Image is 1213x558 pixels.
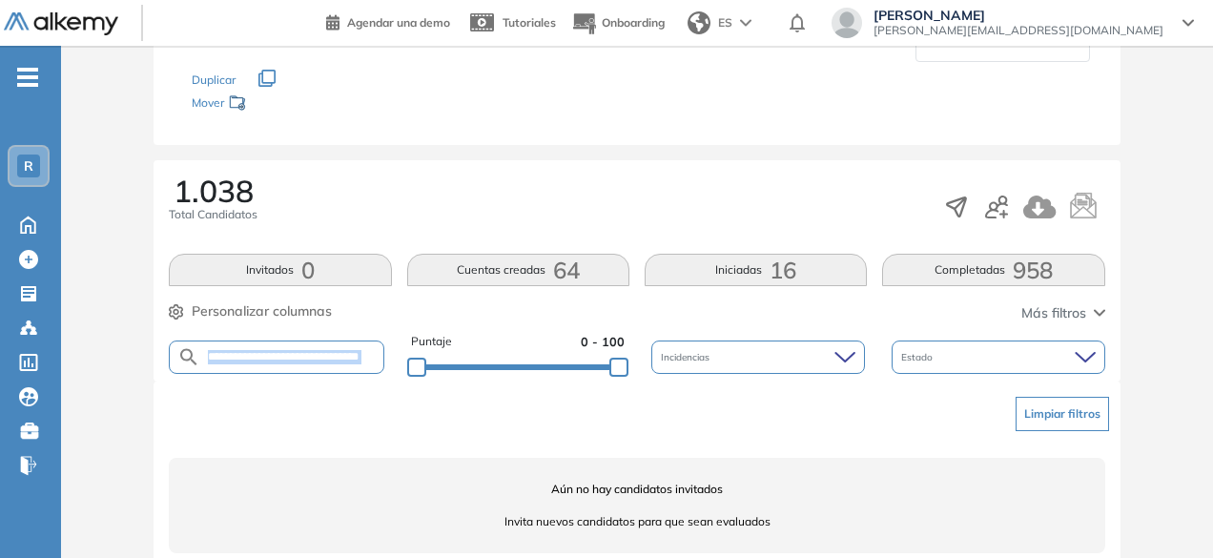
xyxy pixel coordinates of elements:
[4,12,118,36] img: Logo
[192,72,236,87] span: Duplicar
[503,15,556,30] span: Tutoriales
[24,158,33,174] span: R
[169,513,1104,530] span: Invita nuevos candidatos para que sean evaluados
[326,10,450,32] a: Agendar una demo
[169,301,332,321] button: Personalizar columnas
[177,345,200,369] img: SEARCH_ALT
[411,333,452,351] span: Puntaje
[571,3,665,44] button: Onboarding
[892,341,1105,374] div: Estado
[1016,397,1109,431] button: Limpiar filtros
[688,11,710,34] img: world
[407,254,629,286] button: Cuentas creadas64
[740,19,751,27] img: arrow
[1021,303,1086,323] span: Más filtros
[169,254,391,286] button: Invitados0
[169,206,257,223] span: Total Candidatos
[1021,303,1105,323] button: Más filtros
[347,15,450,30] span: Agendar una demo
[901,350,936,364] span: Estado
[174,176,254,206] span: 1.038
[581,333,625,351] span: 0 - 100
[874,23,1163,38] span: [PERSON_NAME][EMAIL_ADDRESS][DOMAIN_NAME]
[661,350,713,364] span: Incidencias
[17,75,38,79] i: -
[874,8,1163,23] span: [PERSON_NAME]
[602,15,665,30] span: Onboarding
[645,254,867,286] button: Iniciadas16
[192,87,382,122] div: Mover
[651,341,865,374] div: Incidencias
[718,14,732,31] span: ES
[882,254,1104,286] button: Completadas958
[192,301,332,321] span: Personalizar columnas
[169,481,1104,498] span: Aún no hay candidatos invitados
